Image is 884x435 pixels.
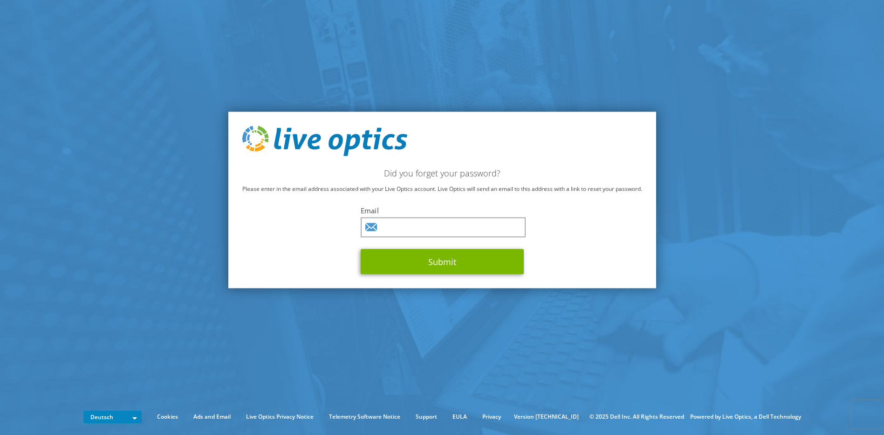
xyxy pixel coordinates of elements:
[361,249,524,274] button: Submit
[239,412,321,422] a: Live Optics Privacy Notice
[690,412,801,422] li: Powered by Live Optics, a Dell Technology
[445,412,474,422] a: EULA
[322,412,407,422] a: Telemetry Software Notice
[475,412,508,422] a: Privacy
[242,126,407,156] img: live_optics_svg.svg
[361,206,524,215] label: Email
[150,412,185,422] a: Cookies
[409,412,444,422] a: Support
[509,412,583,422] li: Version [TECHNICAL_ID]
[242,168,642,178] h2: Did you forget your password?
[186,412,238,422] a: Ads and Email
[242,184,642,194] p: Please enter in the email address associated with your Live Optics account. Live Optics will send...
[585,412,689,422] li: © 2025 Dell Inc. All Rights Reserved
